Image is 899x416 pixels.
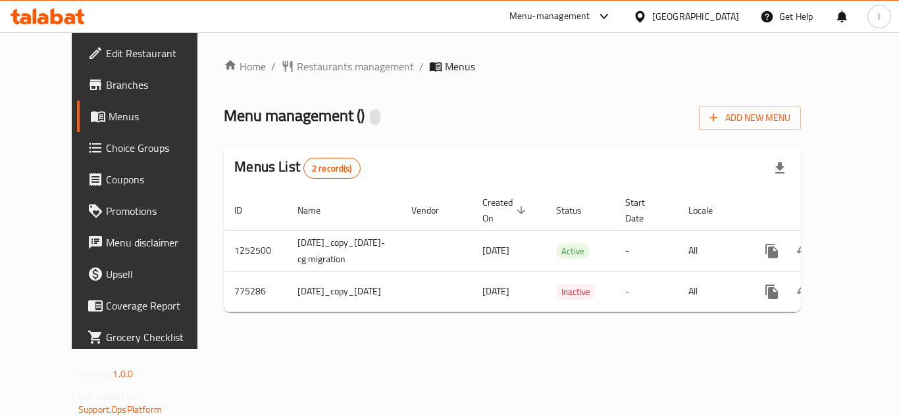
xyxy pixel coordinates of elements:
[678,271,746,312] td: All
[281,58,414,74] a: Restaurants management
[625,195,662,226] span: Start Date
[224,101,365,130] span: Menu management ( )
[77,258,222,290] a: Upsell
[297,202,338,218] span: Name
[756,235,788,267] button: more
[482,242,509,259] span: [DATE]
[509,9,590,24] div: Menu-management
[106,329,211,345] span: Grocery Checklist
[106,77,211,93] span: Branches
[224,58,266,74] a: Home
[287,271,401,312] td: [DATE]_copy_[DATE]
[556,284,596,300] div: Inactive
[615,230,678,271] td: -
[615,271,678,312] td: -
[106,203,211,219] span: Promotions
[556,244,590,259] span: Active
[77,227,222,258] a: Menu disclaimer
[419,58,424,74] li: /
[78,388,139,405] span: Get support on:
[224,230,287,271] td: 1252500
[77,321,222,353] a: Grocery Checklist
[77,195,222,227] a: Promotions
[303,158,361,179] div: Total records count
[234,202,259,218] span: ID
[878,9,880,24] span: l
[709,110,790,126] span: Add New Menu
[556,243,590,259] div: Active
[113,365,133,382] span: 1.0.0
[482,195,530,226] span: Created On
[106,298,211,313] span: Coverage Report
[304,162,360,175] span: 2 record(s)
[106,266,211,282] span: Upsell
[77,290,222,321] a: Coverage Report
[445,58,475,74] span: Menus
[78,365,111,382] span: Version:
[224,58,801,74] nav: breadcrumb
[234,157,360,179] h2: Menus List
[77,37,222,69] a: Edit Restaurant
[77,69,222,101] a: Branches
[788,276,819,308] button: Change Status
[224,191,893,312] table: enhanced table
[411,202,456,218] span: Vendor
[109,108,211,124] span: Menus
[699,106,801,130] button: Add New Menu
[106,172,211,187] span: Coupons
[556,285,596,300] span: Inactive
[678,230,746,271] td: All
[652,9,739,24] div: [GEOGRAPHIC_DATA]
[482,283,509,300] span: [DATE]
[77,101,222,132] a: Menus
[77,164,222,195] a: Coupons
[77,132,222,164] a: Choice Groups
[106,235,211,250] span: Menu disclaimer
[688,202,730,218] span: Locale
[287,230,401,271] td: [DATE]_copy_[DATE]-cg migration
[556,202,599,218] span: Status
[756,276,788,308] button: more
[297,58,414,74] span: Restaurants management
[224,271,287,312] td: 775286
[271,58,276,74] li: /
[788,235,819,267] button: Change Status
[764,152,796,184] div: Export file
[106,140,211,156] span: Choice Groups
[106,45,211,61] span: Edit Restaurant
[746,191,893,231] th: Actions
